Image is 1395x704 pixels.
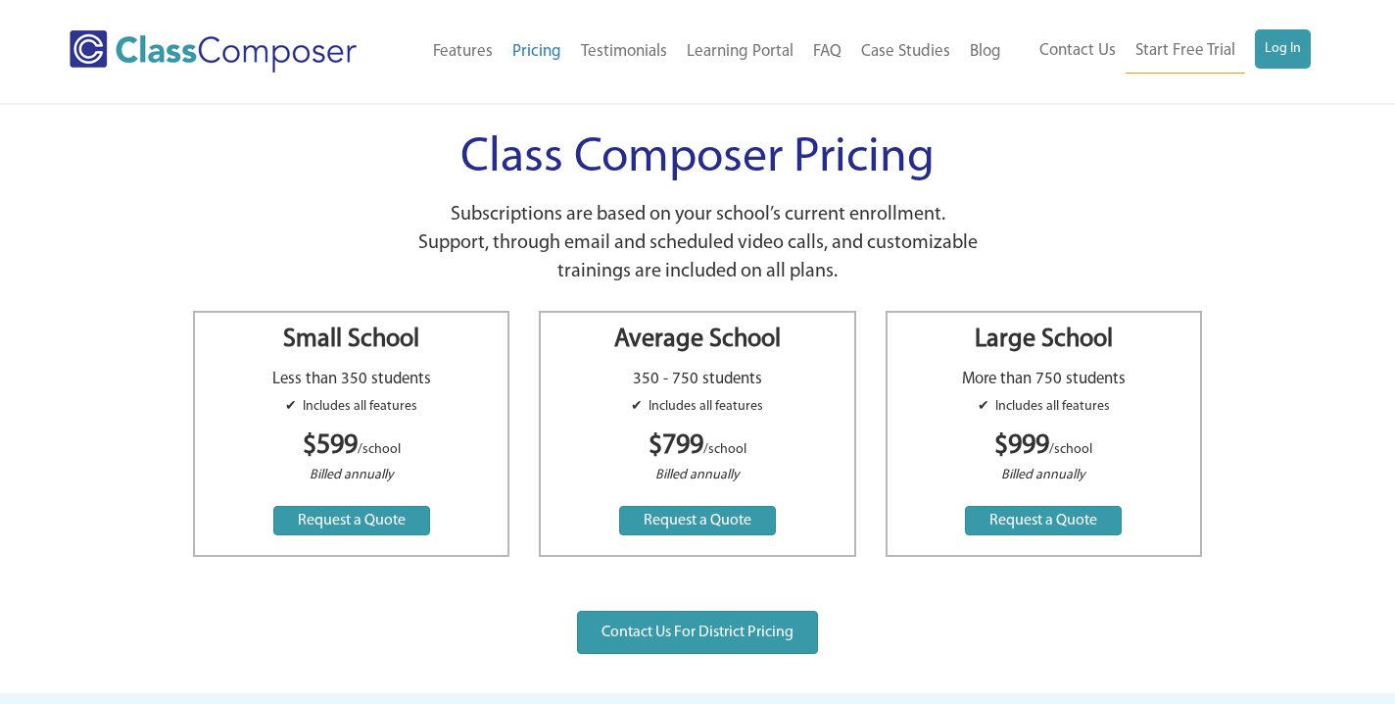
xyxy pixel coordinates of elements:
[601,625,794,640] span: Contact Us For District Pricing
[298,513,406,528] span: Request a Quote
[1255,29,1311,69] a: Log In
[215,427,488,467] p: /school
[215,323,488,358] h3: Small School
[215,397,488,417] p: ✔ Includes all features
[577,611,818,654] a: Contact Us For District Pricing
[560,427,834,467] p: /school
[310,468,394,482] i: Billed annually
[907,397,1180,417] p: ✔ Includes all features
[70,30,357,73] img: Class Composer
[503,30,571,74] a: Pricing
[1001,468,1085,482] i: Billed annually
[619,506,776,535] a: Request a Quote
[677,30,803,74] a: Learning Portal
[803,30,851,74] a: FAQ
[1126,29,1245,74] a: Start Free Trial
[423,30,503,74] a: Features
[965,506,1122,535] a: Request a Quote
[907,427,1180,467] p: /school
[655,468,740,482] i: Billed annually
[303,432,358,460] b: $599
[851,30,960,74] a: Case Studies
[273,506,430,535] a: Request a Quote
[460,133,935,183] span: Class Composer Pricing
[571,30,677,74] a: Testimonials
[644,513,751,528] span: Request a Quote
[560,397,834,417] p: ✔ Includes all features
[388,201,1007,286] p: Subscriptions are based on your school’s current enrollment. Support, through email and scheduled...
[560,323,834,358] h3: Average School
[649,432,703,460] b: $799
[994,432,1049,460] b: $999
[907,368,1180,391] p: More than 750 students
[560,368,834,391] p: 350 - 750 students
[989,513,1097,528] span: Request a Quote
[960,30,1011,74] a: Blog
[907,323,1180,358] h3: Large School
[1011,29,1310,74] nav: Header Menu
[215,368,488,391] p: Less than 350 students
[1030,29,1126,73] a: Contact Us
[399,30,1012,74] nav: Header Menu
